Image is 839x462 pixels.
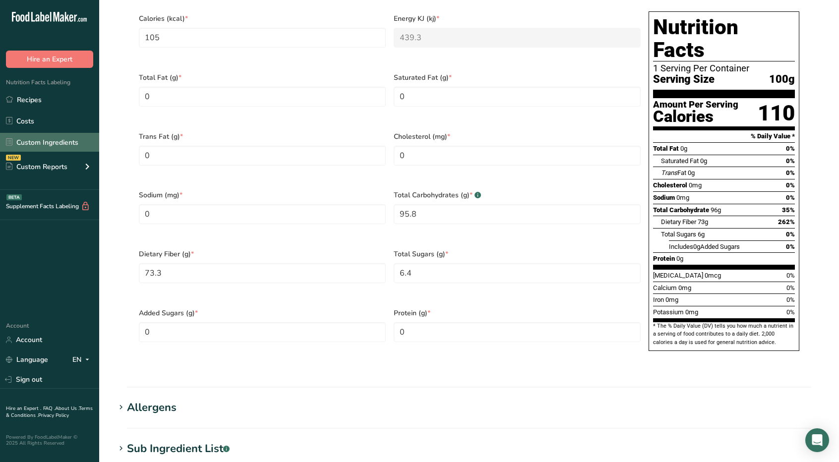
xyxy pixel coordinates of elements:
[653,206,709,214] span: Total Carbohydrate
[678,284,691,291] span: 0mg
[786,169,795,176] span: 0%
[394,308,641,318] span: Protein (g)
[55,405,79,412] a: About Us .
[139,13,386,24] span: Calories (kcal)
[653,322,795,346] section: * The % Daily Value (DV) tells you how much a nutrient in a serving of food contributes to a dail...
[782,206,795,214] span: 35%
[653,296,664,303] span: Iron
[676,194,689,201] span: 0mg
[139,72,386,83] span: Total Fat (g)
[711,206,721,214] span: 96g
[653,63,795,73] div: 1 Serving Per Container
[676,255,683,262] span: 0g
[394,131,641,142] span: Cholesterol (mg)
[700,157,707,165] span: 0g
[38,412,69,419] a: Privacy Policy
[6,405,41,412] a: Hire an Expert .
[6,405,93,419] a: Terms & Conditions .
[653,308,684,316] span: Potassium
[758,100,795,126] div: 110
[127,400,177,416] div: Allergens
[653,73,715,86] span: Serving Size
[394,249,641,259] span: Total Sugars (g)
[6,162,67,172] div: Custom Reports
[653,100,738,110] div: Amount Per Serving
[786,272,795,279] span: 0%
[786,308,795,316] span: 0%
[394,72,641,83] span: Saturated Fat (g)
[6,51,93,68] button: Hire an Expert
[689,181,702,189] span: 0mg
[394,13,641,24] span: Energy KJ (kj)
[653,255,675,262] span: Protein
[786,145,795,152] span: 0%
[6,155,21,161] div: NEW
[786,231,795,238] span: 0%
[661,169,677,176] i: Trans
[786,284,795,291] span: 0%
[6,434,93,446] div: Powered By FoodLabelMaker © 2025 All Rights Reserved
[661,218,696,226] span: Dietary Fiber
[685,308,698,316] span: 0mg
[139,249,386,259] span: Dietary Fiber (g)
[698,231,705,238] span: 6g
[661,169,686,176] span: Fat
[665,296,678,303] span: 0mg
[653,130,795,142] section: % Daily Value *
[653,272,703,279] span: [MEDICAL_DATA]
[698,218,708,226] span: 73g
[680,145,687,152] span: 0g
[653,181,687,189] span: Cholesterol
[786,157,795,165] span: 0%
[394,190,641,200] span: Total Carbohydrates (g)
[705,272,721,279] span: 0mcg
[778,218,795,226] span: 262%
[72,354,93,366] div: EN
[688,169,695,176] span: 0g
[6,194,22,200] div: BETA
[653,145,679,152] span: Total Fat
[127,441,230,457] div: Sub Ingredient List
[769,73,795,86] span: 100g
[786,181,795,189] span: 0%
[6,351,48,368] a: Language
[653,16,795,61] h1: Nutrition Facts
[661,231,696,238] span: Total Sugars
[139,190,386,200] span: Sodium (mg)
[653,194,675,201] span: Sodium
[786,243,795,250] span: 0%
[805,428,829,452] div: Open Intercom Messenger
[786,194,795,201] span: 0%
[139,308,386,318] span: Added Sugars (g)
[139,131,386,142] span: Trans Fat (g)
[669,243,740,250] span: Includes Added Sugars
[653,110,738,124] div: Calories
[786,296,795,303] span: 0%
[653,284,677,291] span: Calcium
[693,243,700,250] span: 0g
[661,157,699,165] span: Saturated Fat
[43,405,55,412] a: FAQ .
